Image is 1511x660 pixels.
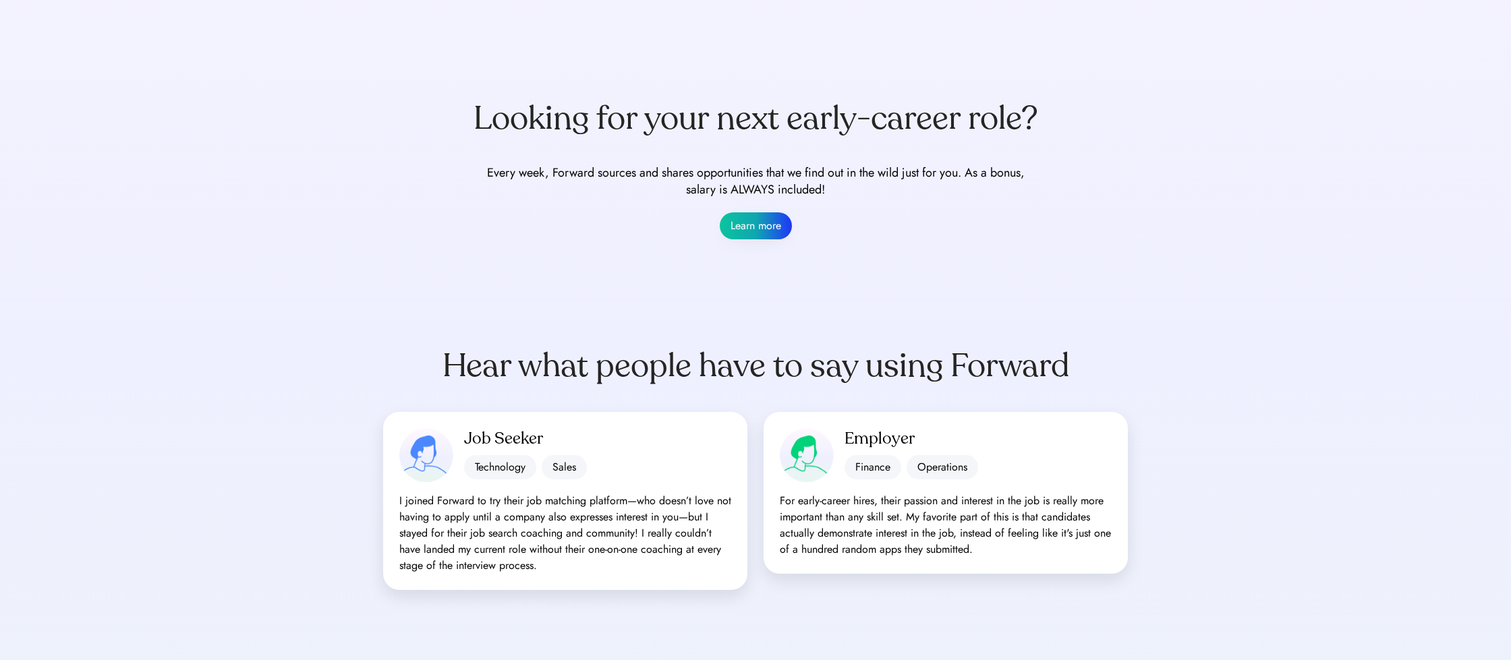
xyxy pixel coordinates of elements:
div: Every week, Forward sources and shares opportunities that we find out in the wild just for you. A... [472,164,1039,198]
div: Hear what people have to say using Forward [443,347,1069,385]
div: Employer [845,428,1112,450]
div: For early-career hires, their passion and interest in the job is really more important than any s... [780,493,1112,558]
div: Finance [845,455,901,479]
div: Looking for your next early-career role? [474,100,1038,138]
div: I joined Forward to try their job matching platform—who doesn’t love not having to apply until a ... [399,493,731,574]
button: Learn more [720,212,792,239]
img: headshot_employer.png [780,428,834,482]
div: Technology [464,455,536,479]
div: Operations [907,455,978,479]
img: headshot_job-seeker.png [399,428,453,482]
div: Sales [542,455,587,479]
div: Job Seeker [464,428,731,450]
